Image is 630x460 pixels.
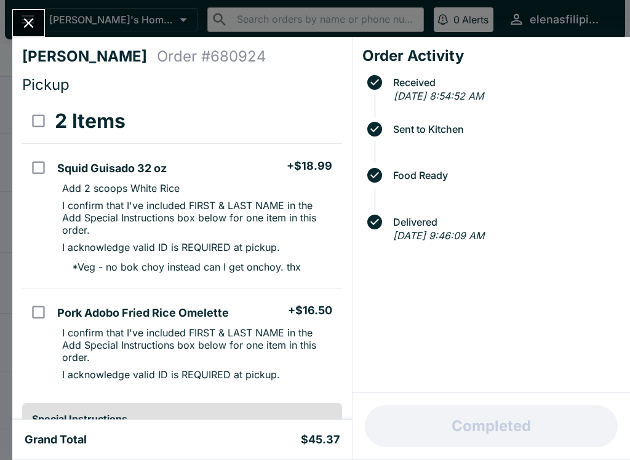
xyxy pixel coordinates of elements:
h5: Squid Guisado 32 oz [57,161,167,176]
h6: Special Instructions [32,413,332,425]
h5: Pork Adobo Fried Rice Omelette [57,306,229,320]
em: [DATE] 8:54:52 AM [394,90,484,102]
h5: $45.37 [301,432,340,447]
span: Pickup [22,76,70,93]
h3: 2 Items [55,109,126,133]
p: I acknowledge valid ID is REQUIRED at pickup. [62,241,280,253]
p: I confirm that I've included FIRST & LAST NAME in the Add Special Instructions box below for one ... [62,199,332,236]
h5: + $18.99 [287,159,332,173]
h4: [PERSON_NAME] [22,47,157,66]
h5: + $16.50 [288,303,332,318]
table: orders table [22,99,342,393]
p: I confirm that I've included FIRST & LAST NAME in the Add Special Instructions box below for one ... [62,327,332,363]
em: [DATE] 9:46:09 AM [393,229,484,242]
p: * Veg - no bok choy instead can I get onchoy. thx [62,261,301,273]
p: I acknowledge valid ID is REQUIRED at pickup. [62,368,280,381]
span: Delivered [387,216,620,228]
h4: Order # 680924 [157,47,266,66]
h4: Order Activity [362,47,620,65]
button: Close [13,10,44,36]
span: Sent to Kitchen [387,124,620,135]
span: Food Ready [387,170,620,181]
span: Received [387,77,620,88]
p: Add 2 scoops White Rice [62,182,180,194]
h5: Grand Total [25,432,87,447]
